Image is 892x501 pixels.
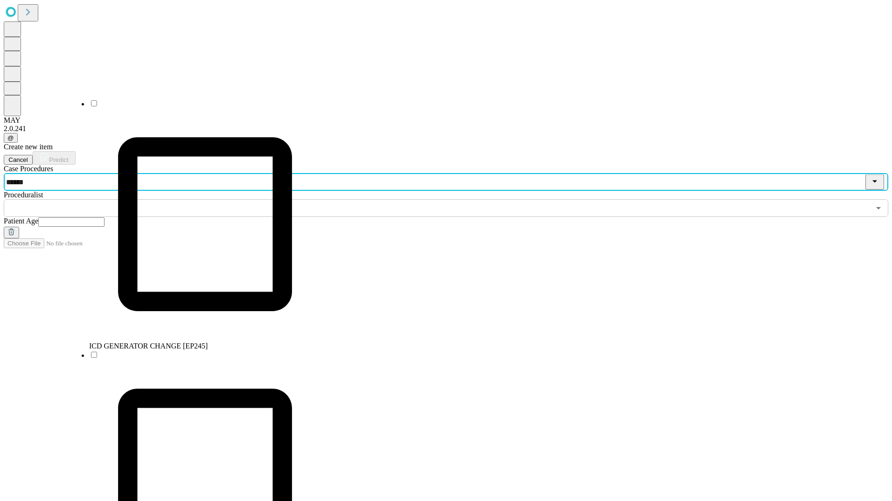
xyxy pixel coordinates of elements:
span: Predict [49,156,68,163]
button: Close [865,174,884,190]
span: Patient Age [4,217,38,225]
button: @ [4,133,18,143]
span: Cancel [8,156,28,163]
div: 2.0.241 [4,125,888,133]
button: Open [872,202,885,215]
div: MAY [4,116,888,125]
span: Scheduled Procedure [4,165,53,173]
span: Create new item [4,143,53,151]
span: Proceduralist [4,191,43,199]
span: ICD GENERATOR CHANGE [EP245] [89,342,208,350]
button: Predict [33,151,76,165]
button: Cancel [4,155,33,165]
span: @ [7,134,14,141]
